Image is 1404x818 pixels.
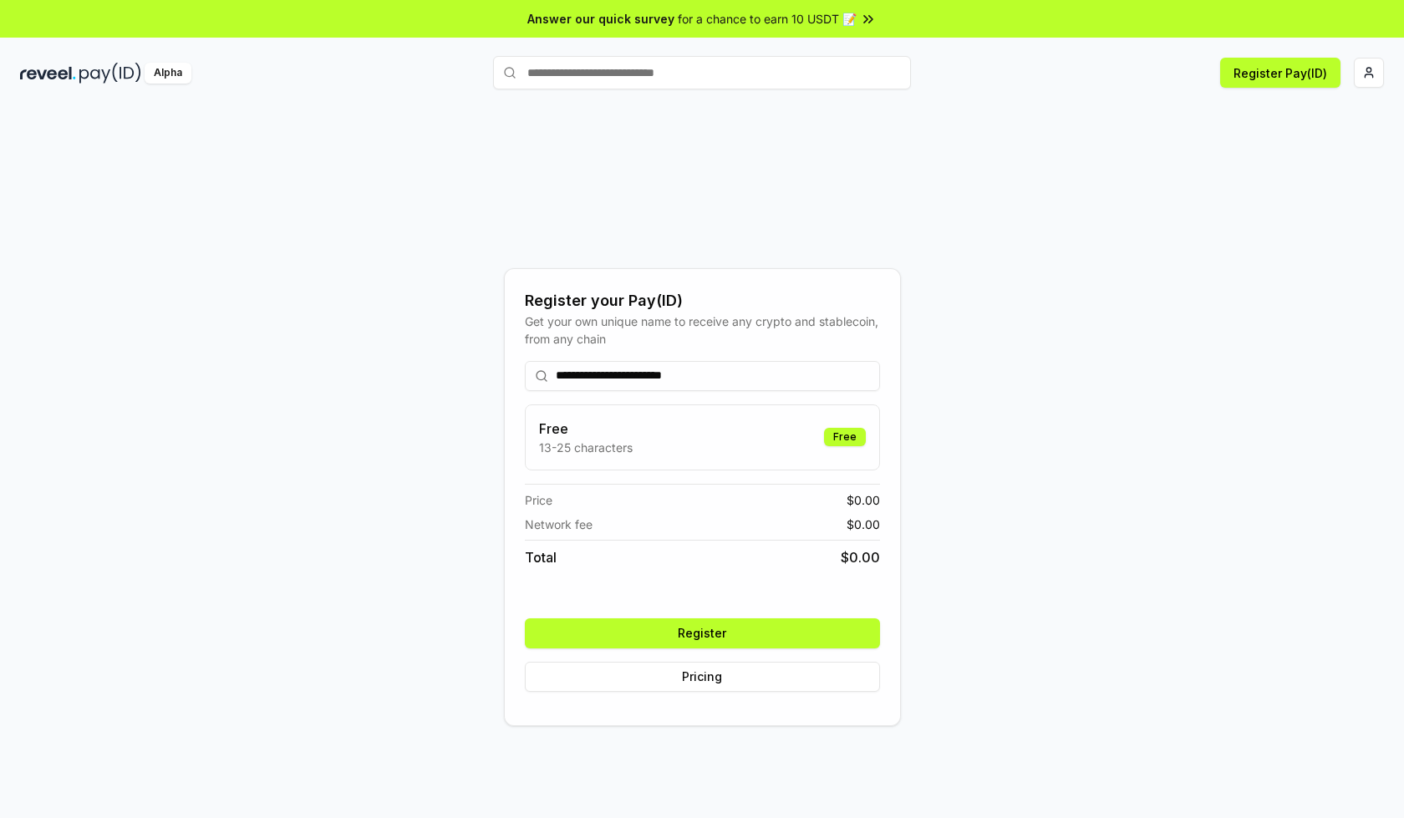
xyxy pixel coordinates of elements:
span: $ 0.00 [847,516,880,533]
button: Register Pay(ID) [1220,58,1340,88]
span: Answer our quick survey [527,10,674,28]
p: 13-25 characters [539,439,633,456]
button: Register [525,618,880,648]
span: Network fee [525,516,593,533]
span: $ 0.00 [847,491,880,509]
div: Alpha [145,63,191,84]
div: Get your own unique name to receive any crypto and stablecoin, from any chain [525,312,880,348]
span: $ 0.00 [841,547,880,567]
div: Free [824,428,866,446]
img: reveel_dark [20,63,76,84]
span: Price [525,491,552,509]
span: Total [525,547,557,567]
span: for a chance to earn 10 USDT 📝 [678,10,857,28]
button: Pricing [525,662,880,692]
img: pay_id [79,63,141,84]
div: Register your Pay(ID) [525,289,880,312]
h3: Free [539,419,633,439]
